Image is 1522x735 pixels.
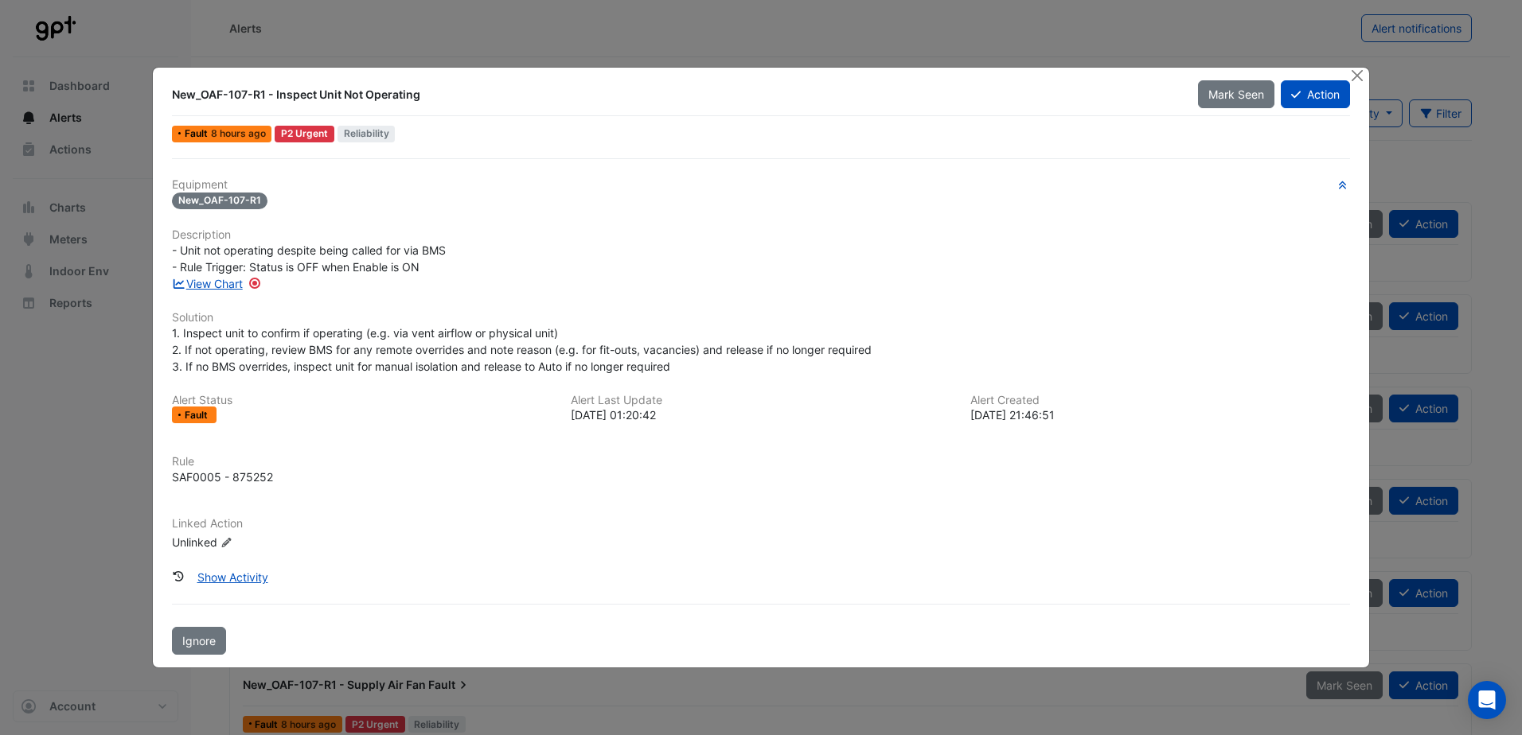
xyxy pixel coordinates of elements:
[172,192,267,209] span: New_OAF-107-R1
[172,178,1350,192] h6: Equipment
[571,406,950,423] div: [DATE] 01:20:42
[172,311,1350,325] h6: Solution
[1198,80,1274,108] button: Mark Seen
[1208,87,1264,101] span: Mark Seen
[172,87,1178,103] div: New_OAF-107-R1 - Inspect Unit Not Operating
[185,410,211,420] span: Fault
[187,563,279,591] button: Show Activity
[275,126,334,142] div: P2 Urgent
[1349,68,1366,84] button: Close
[172,228,1350,242] h6: Description
[172,534,363,550] div: Unlinked
[172,627,226,655] button: Ignore
[1281,80,1350,108] button: Action
[172,277,243,290] a: View Chart
[211,127,266,139] span: Fri 22-Aug-2025 01:20 AEST
[248,276,262,290] div: Tooltip anchor
[172,469,273,485] div: SAF0005 - 875252
[338,126,396,142] span: Reliability
[172,243,446,274] span: - Unit not operating despite being called for via BMS - Rule Trigger: Status is OFF when Enable i...
[172,455,1350,469] h6: Rule
[182,634,216,647] span: Ignore
[185,129,211,138] span: Fault
[970,406,1350,423] div: [DATE] 21:46:51
[970,394,1350,407] h6: Alert Created
[172,326,872,373] span: 1. Inspect unit to confirm if operating (e.g. via vent airflow or physical unit) 2. If not operat...
[220,537,232,549] fa-icon: Edit Linked Action
[172,517,1350,531] h6: Linked Action
[172,394,552,407] h6: Alert Status
[571,394,950,407] h6: Alert Last Update
[1468,681,1506,719] div: Open Intercom Messenger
